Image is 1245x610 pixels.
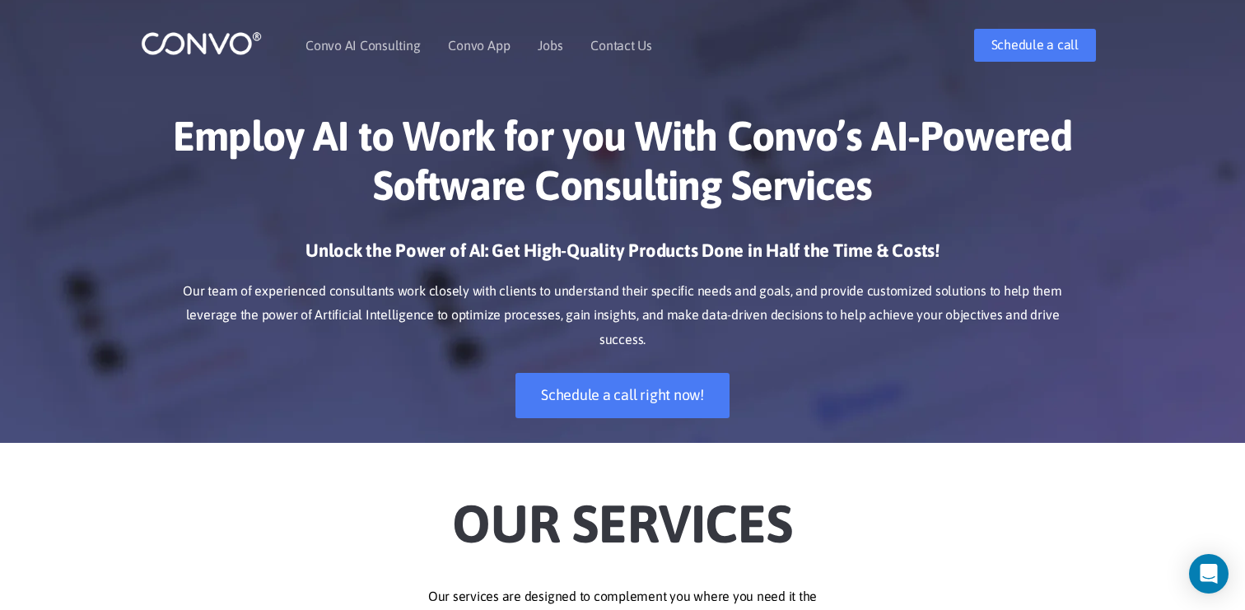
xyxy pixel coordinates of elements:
a: Contact Us [590,39,652,52]
h2: Our Services [166,468,1079,560]
a: Schedule a call right now! [515,373,730,418]
a: Schedule a call [974,29,1096,62]
a: Convo AI Consulting [305,39,420,52]
h1: Employ AI to Work for you With Convo’s AI-Powered Software Consulting Services [166,111,1079,222]
img: logo_1.png [141,30,262,56]
div: Open Intercom Messenger [1189,554,1229,594]
a: Jobs [538,39,562,52]
h3: Unlock the Power of AI: Get High-Quality Products Done in Half the Time & Costs! [166,239,1079,275]
a: Convo App [448,39,510,52]
p: Our team of experienced consultants work closely with clients to understand their specific needs ... [166,279,1079,353]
